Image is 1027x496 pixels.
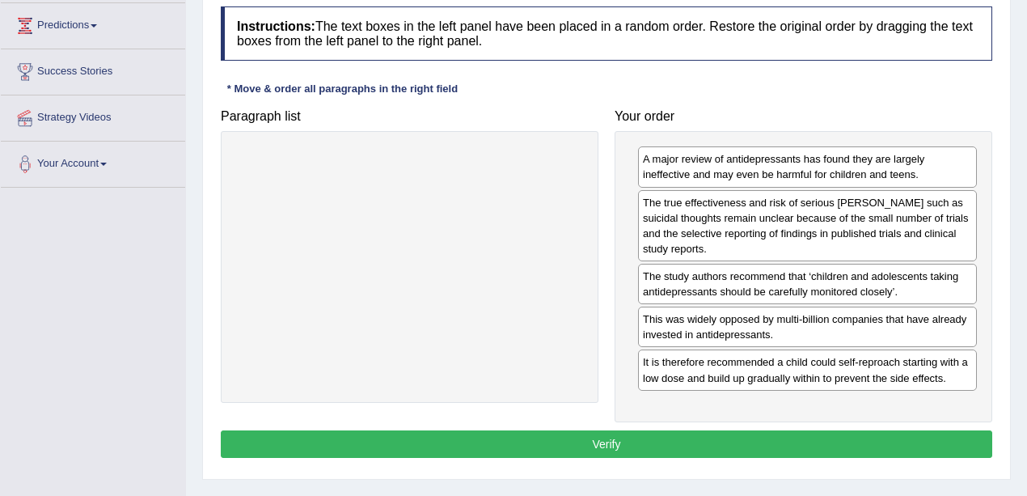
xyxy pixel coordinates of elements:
div: It is therefore recommended a child could self-reproach starting with a low dose and build up gra... [638,350,977,390]
a: Your Account [1,142,185,182]
a: Predictions [1,3,185,44]
b: Instructions: [237,19,315,33]
h4: Your order [615,109,992,124]
h4: The text boxes in the left panel have been placed in a random order. Restore the original order b... [221,6,992,61]
a: Strategy Videos [1,95,185,136]
h4: Paragraph list [221,109,598,124]
a: Success Stories [1,49,185,90]
div: The true effectiveness and risk of serious [PERSON_NAME] such as suicidal thoughts remain unclear... [638,190,977,261]
button: Verify [221,430,992,458]
div: A major review of antidepressants has found they are largely ineffective and may even be harmful ... [638,146,977,187]
div: * Move & order all paragraphs in the right field [221,81,464,96]
div: The study authors recommend that ‘children and adolescents taking antidepressants should be caref... [638,264,977,304]
div: This was widely opposed by multi-billion companies that have already invested in antidepressants. [638,307,977,347]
